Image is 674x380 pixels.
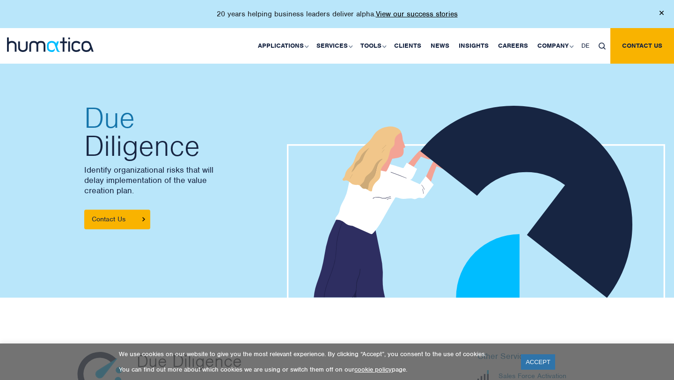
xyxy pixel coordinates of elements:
[287,106,665,300] img: about_banner1
[217,9,458,19] p: 20 years helping business leaders deliver alpha.
[493,28,533,64] a: Careers
[119,365,509,373] p: You can find out more about which cookies we are using or switch them off on our page.
[389,28,426,64] a: Clients
[599,43,606,50] img: search_icon
[84,104,328,132] span: Due
[84,104,328,160] h2: Diligence
[119,350,509,358] p: We use cookies on our website to give you the most relevant experience. By clicking “Accept”, you...
[356,28,389,64] a: Tools
[577,28,594,64] a: DE
[7,37,94,52] img: logo
[84,165,328,196] p: Identify organizational risks that will delay implementation of the value creation plan.
[84,210,150,229] a: Contact Us
[376,9,458,19] a: View our success stories
[454,28,493,64] a: Insights
[312,28,356,64] a: Services
[610,28,674,64] a: Contact us
[533,28,577,64] a: Company
[354,365,392,373] a: cookie policy
[426,28,454,64] a: News
[142,217,145,221] img: arrowicon
[521,354,555,370] a: ACCEPT
[581,42,589,50] span: DE
[253,28,312,64] a: Applications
